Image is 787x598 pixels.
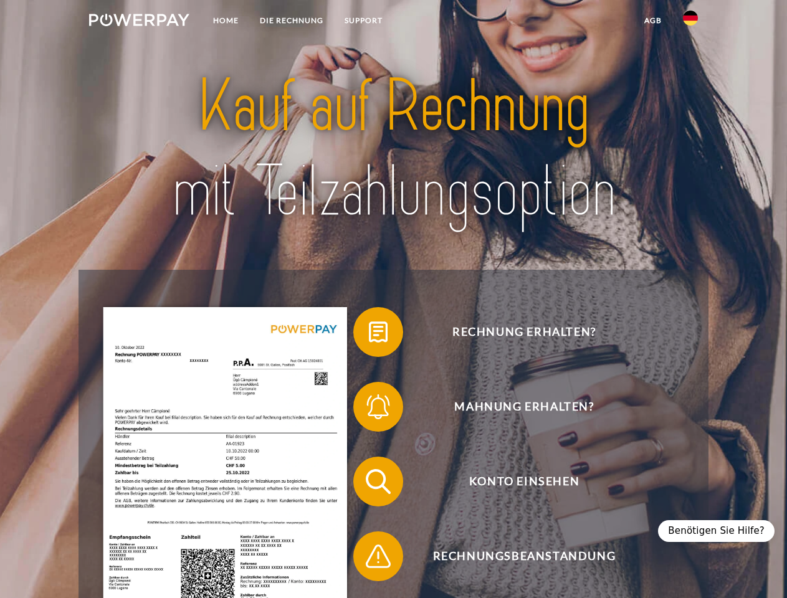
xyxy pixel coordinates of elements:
img: qb_bell.svg [363,391,394,422]
img: de [683,11,698,26]
span: Rechnung erhalten? [371,307,677,357]
a: SUPPORT [334,9,393,32]
a: Home [203,9,249,32]
a: agb [634,9,672,32]
img: qb_warning.svg [363,541,394,572]
button: Konto einsehen [353,457,677,506]
img: title-powerpay_de.svg [119,60,668,239]
span: Rechnungsbeanstandung [371,531,677,581]
button: Rechnungsbeanstandung [353,531,677,581]
div: Benötigen Sie Hilfe? [658,520,775,542]
img: qb_search.svg [363,466,394,497]
button: Mahnung erhalten? [353,382,677,432]
a: DIE RECHNUNG [249,9,334,32]
img: qb_bill.svg [363,316,394,348]
span: Konto einsehen [371,457,677,506]
span: Mahnung erhalten? [371,382,677,432]
button: Rechnung erhalten? [353,307,677,357]
img: logo-powerpay-white.svg [89,14,189,26]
